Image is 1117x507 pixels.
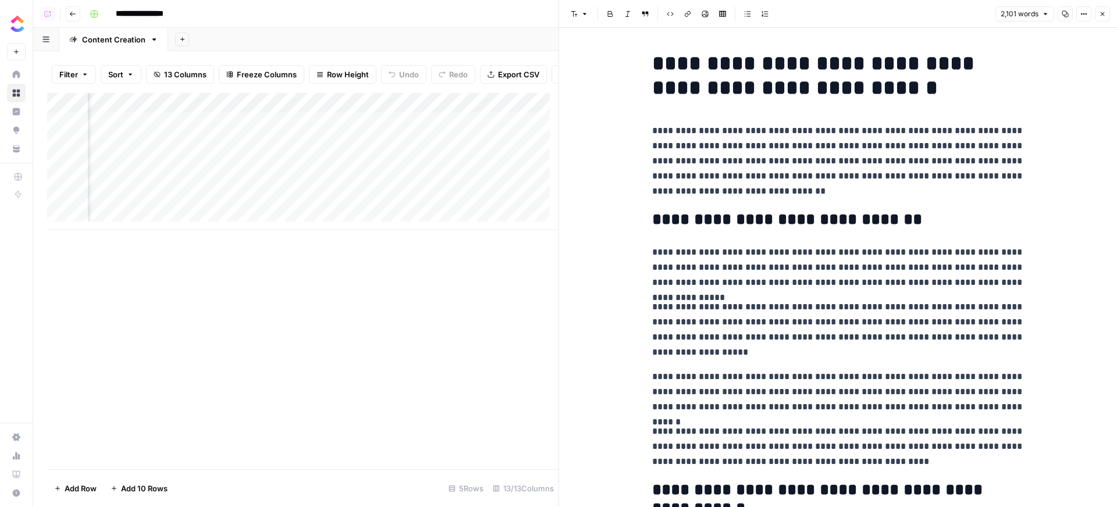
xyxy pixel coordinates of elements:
span: Freeze Columns [237,69,297,80]
span: Undo [399,69,419,80]
a: Home [7,65,26,84]
a: Opportunities [7,121,26,140]
button: Export CSV [480,65,547,84]
span: Redo [449,69,468,80]
span: 2,101 words [1001,9,1038,19]
a: Browse [7,84,26,102]
button: Sort [101,65,141,84]
span: Sort [108,69,123,80]
button: Help + Support [7,484,26,502]
span: Export CSV [498,69,539,80]
span: Add 10 Rows [121,483,168,494]
button: 13 Columns [146,65,214,84]
a: Content Creation [59,28,168,51]
span: Filter [59,69,78,80]
button: Freeze Columns [219,65,304,84]
a: Usage [7,447,26,465]
button: Undo [381,65,426,84]
a: Your Data [7,140,26,158]
div: 13/13 Columns [488,479,558,498]
span: Add Row [65,483,97,494]
a: Settings [7,428,26,447]
span: Row Height [327,69,369,80]
button: Add Row [47,479,104,498]
img: ClickUp Logo [7,13,28,34]
a: Learning Hub [7,465,26,484]
span: 13 Columns [164,69,207,80]
button: Row Height [309,65,376,84]
div: Content Creation [82,34,145,45]
button: Filter [52,65,96,84]
button: Add 10 Rows [104,479,175,498]
a: Insights [7,102,26,121]
button: 2,101 words [995,6,1054,22]
div: 5 Rows [444,479,488,498]
button: Workspace: ClickUp [7,9,26,38]
button: Redo [431,65,475,84]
